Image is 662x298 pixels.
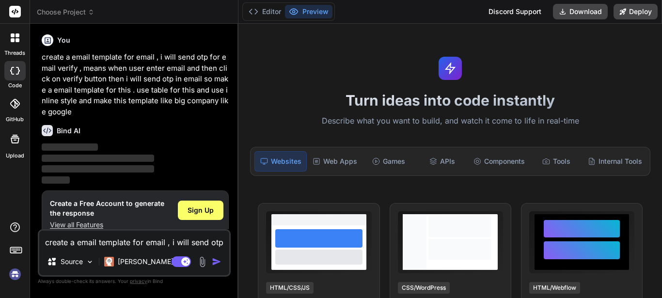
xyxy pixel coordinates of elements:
[470,151,529,172] div: Components
[363,151,414,172] div: Games
[42,176,70,184] span: ‌
[398,282,450,294] div: CSS/WordPress
[6,115,24,124] label: GitHub
[86,258,94,266] img: Pick Models
[197,256,208,267] img: attachment
[483,4,547,19] div: Discord Support
[38,277,231,286] p: Always double-check its answers. Your in Bind
[416,151,468,172] div: APIs
[50,199,164,218] h1: Create a Free Account to generate the response
[244,115,656,127] p: Describe what you want to build, and watch it come to life in real-time
[529,282,580,294] div: HTML/Webflow
[50,220,164,230] p: View all Features
[309,151,361,172] div: Web Apps
[584,151,646,172] div: Internal Tools
[6,152,24,160] label: Upload
[42,155,154,162] span: ‌
[130,278,147,284] span: privacy
[4,49,25,57] label: threads
[37,7,95,17] span: Choose Project
[42,143,98,151] span: ‌
[42,52,229,117] p: create a email template for email , i will send otp for email verify , means when user enter emai...
[266,282,314,294] div: HTML/CSS/JS
[118,257,190,267] p: [PERSON_NAME] 4 S..
[245,5,285,18] button: Editor
[7,266,23,282] img: signin
[614,4,658,19] button: Deploy
[188,205,214,215] span: Sign Up
[57,126,80,136] h6: Bind AI
[244,92,656,109] h1: Turn ideas into code instantly
[8,81,22,90] label: code
[531,151,582,172] div: Tools
[212,257,221,267] img: icon
[104,257,114,267] img: Claude 4 Sonnet
[254,151,307,172] div: Websites
[57,35,70,45] h6: You
[42,165,154,173] span: ‌
[61,257,83,267] p: Source
[285,5,332,18] button: Preview
[553,4,608,19] button: Download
